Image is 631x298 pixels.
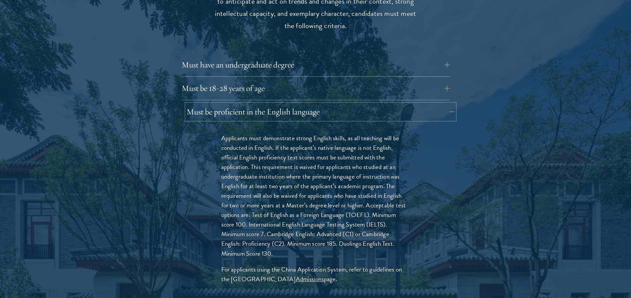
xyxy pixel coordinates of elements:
[182,80,450,96] button: Must be 18-28 years of age
[221,265,410,284] p: For applicants using the China Application System, refer to guidelines on the [GEOGRAPHIC_DATA] p...
[182,57,450,73] button: Must have an undergraduate degree
[221,133,410,258] p: Applicants must demonstrate strong English skills, as all teaching will be conducted in English. ...
[296,274,324,284] a: Admissions
[186,104,455,120] button: Must be proficient in the English language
